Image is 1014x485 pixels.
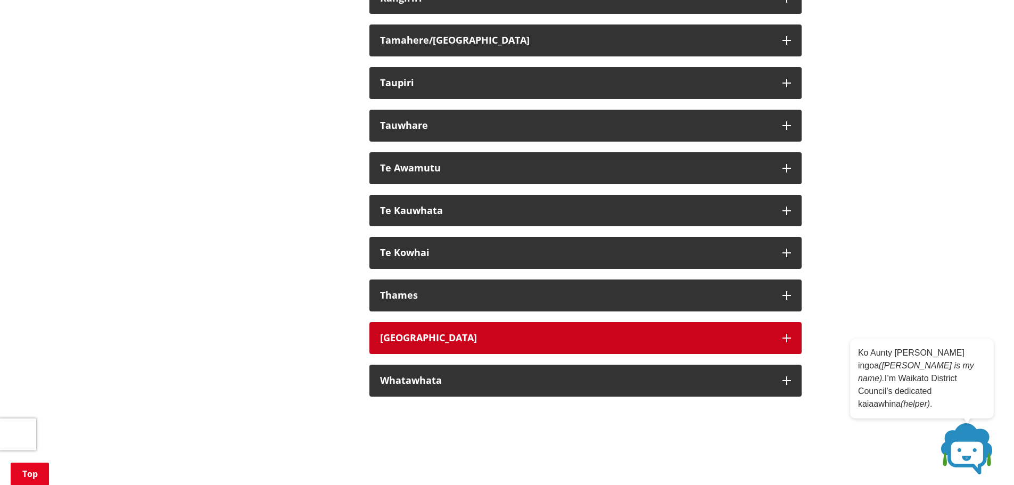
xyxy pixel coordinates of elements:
[901,399,930,408] em: (helper)
[369,365,802,397] button: Whatawhata
[369,237,802,269] button: Te Kowhai
[380,333,772,343] div: [GEOGRAPHIC_DATA]
[858,361,974,383] em: ([PERSON_NAME] is my name).
[369,195,802,227] button: Te Kauwhata
[11,463,49,485] a: Top
[369,322,802,354] button: [GEOGRAPHIC_DATA]
[380,163,772,174] div: Te Awamutu
[369,67,802,99] button: Taupiri
[380,120,772,131] div: Tauwhare
[380,35,772,46] div: Tamahere/[GEOGRAPHIC_DATA]
[369,24,802,56] button: Tamahere/[GEOGRAPHIC_DATA]
[380,205,772,216] div: Te Kauwhata
[380,248,772,258] div: Te Kowhai
[380,78,772,88] div: Taupiri
[380,290,772,301] div: Thames
[380,375,772,386] div: Whatawhata
[369,110,802,142] button: Tauwhare
[369,152,802,184] button: Te Awamutu
[858,347,986,410] p: Ko Aunty [PERSON_NAME] ingoa I’m Waikato District Council’s dedicated kaiaawhina .
[369,280,802,311] button: Thames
